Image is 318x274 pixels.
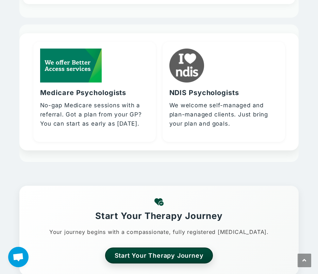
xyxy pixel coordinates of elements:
[105,248,213,264] a: Start your therapy journey
[26,226,292,237] p: Your journey begins with a compassionate, fully registered [MEDICAL_DATA].
[169,49,204,83] img: I love NDIS
[8,247,29,267] div: Open chat
[169,101,278,129] p: We welcome self-managed and plan-managed clients. Just bring your plan and goals.
[40,88,127,97] h3: Medicare Psychologists
[26,210,292,222] h3: Start Your Therapy Journey
[19,24,299,162] section: Government-Funded Services
[40,101,149,129] p: No-gap Medicare sessions with a referral. Got a plan from your GP? You can start as early as [DATE].
[298,254,311,267] a: Scroll to the top of the page
[169,88,239,97] h3: NDIS Psychologists
[40,49,102,83] img: We offer Better Access services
